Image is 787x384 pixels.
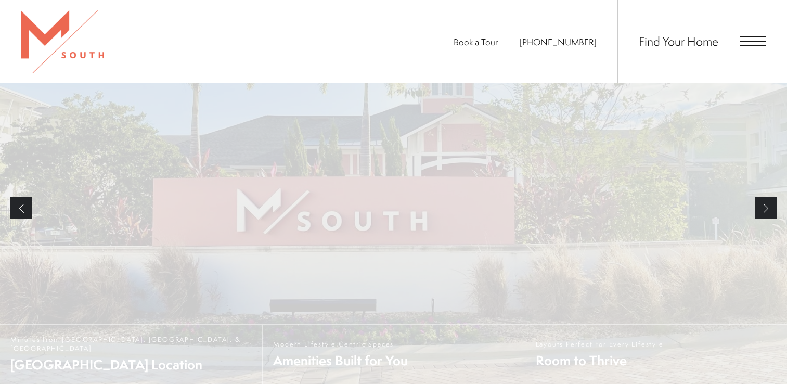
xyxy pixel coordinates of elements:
[755,197,777,219] a: Next
[520,36,597,48] a: Call Us at 813-570-8014
[536,340,664,349] span: Layouts Perfect For Every Lifestyle
[10,335,252,353] span: Minutes from [GEOGRAPHIC_DATA], [GEOGRAPHIC_DATA], & [GEOGRAPHIC_DATA]
[273,351,408,369] span: Amenities Built for You
[10,355,252,374] span: [GEOGRAPHIC_DATA] Location
[454,36,498,48] a: Book a Tour
[525,325,787,384] a: Layouts Perfect For Every Lifestyle
[536,351,664,369] span: Room to Thrive
[639,33,718,49] a: Find Your Home
[10,197,32,219] a: Previous
[262,325,524,384] a: Modern Lifestyle Centric Spaces
[21,10,104,73] img: MSouth
[520,36,597,48] span: [PHONE_NUMBER]
[273,340,408,349] span: Modern Lifestyle Centric Spaces
[740,36,766,46] button: Open Menu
